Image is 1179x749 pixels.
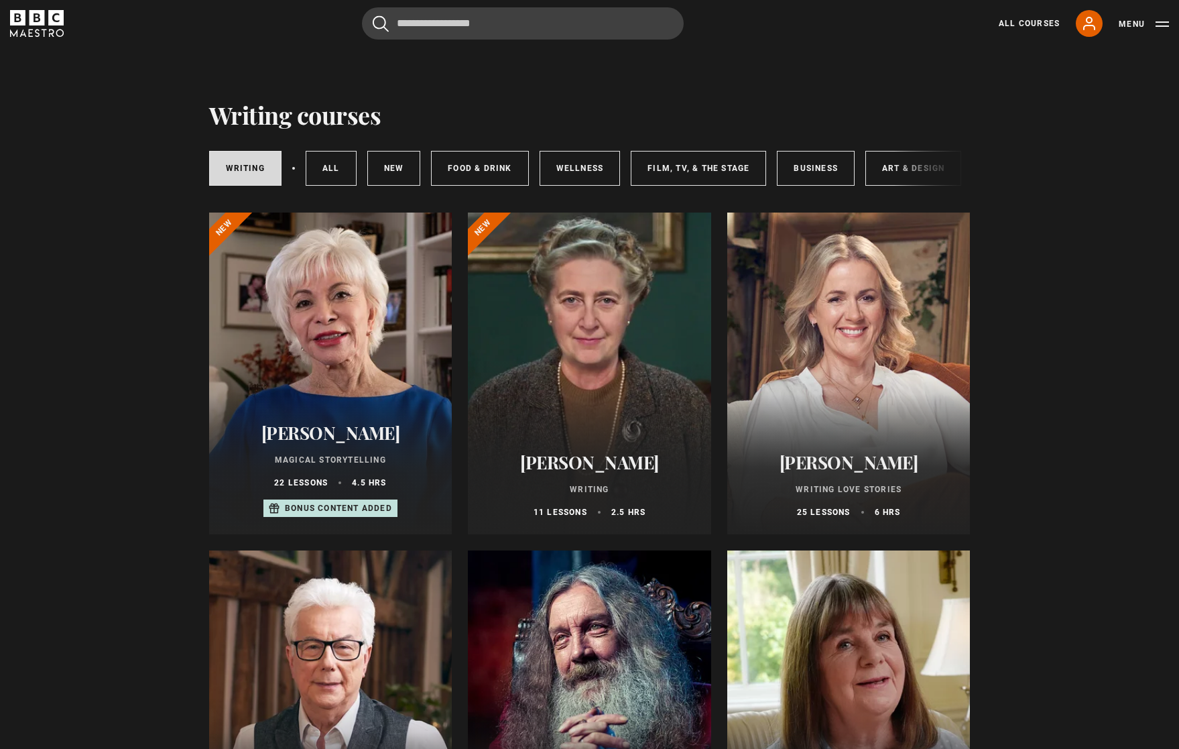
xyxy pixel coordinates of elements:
svg: BBC Maestro [10,10,64,37]
p: Bonus content added [285,502,392,514]
a: All Courses [999,17,1060,30]
a: [PERSON_NAME] Magical Storytelling 22 lessons 4.5 hrs Bonus content added New [209,213,452,534]
h1: Writing courses [209,101,381,129]
p: 6 hrs [875,506,901,518]
p: 22 lessons [274,477,328,489]
a: Art & Design [865,151,961,186]
button: Toggle navigation [1119,17,1169,31]
a: Food & Drink [431,151,528,186]
p: Writing [484,483,695,496]
h2: [PERSON_NAME] [484,452,695,473]
a: [PERSON_NAME] Writing 11 lessons 2.5 hrs New [468,213,711,534]
a: Film, TV, & The Stage [631,151,766,186]
a: Writing [209,151,282,186]
h2: [PERSON_NAME] [743,452,954,473]
a: [PERSON_NAME] Writing Love Stories 25 lessons 6 hrs [727,213,971,534]
p: 25 lessons [797,506,851,518]
p: Writing Love Stories [743,483,954,496]
p: Magical Storytelling [225,454,436,466]
a: New [367,151,421,186]
p: 4.5 hrs [352,477,386,489]
p: 11 lessons [534,506,587,518]
a: All [306,151,357,186]
a: Wellness [540,151,621,186]
h2: [PERSON_NAME] [225,422,436,443]
p: 2.5 hrs [611,506,645,518]
button: Submit the search query [373,15,389,32]
a: Business [777,151,855,186]
input: Search [362,7,684,40]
